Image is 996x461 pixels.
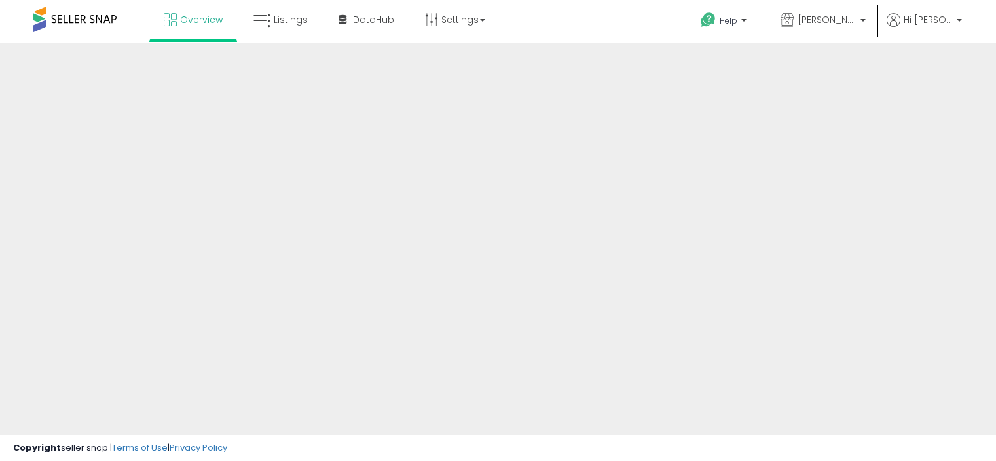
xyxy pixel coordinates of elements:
a: Privacy Policy [170,441,227,454]
a: Hi [PERSON_NAME] [887,13,962,43]
span: Hi [PERSON_NAME] [904,13,953,26]
strong: Copyright [13,441,61,454]
span: Listings [274,13,308,26]
a: Terms of Use [112,441,168,454]
span: DataHub [353,13,394,26]
span: Help [720,15,737,26]
i: Get Help [700,12,716,28]
a: Help [690,2,760,43]
span: [PERSON_NAME] [798,13,857,26]
span: Overview [180,13,223,26]
div: seller snap | | [13,442,227,454]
